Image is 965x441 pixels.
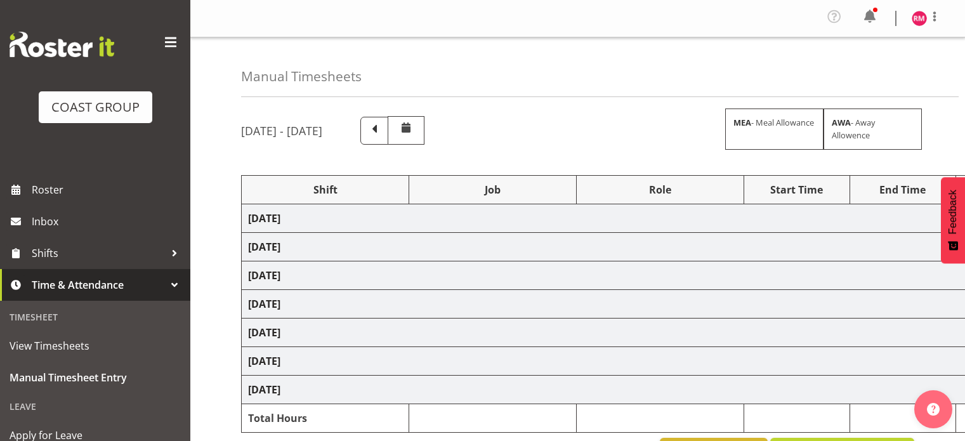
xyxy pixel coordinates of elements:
[241,69,362,84] h4: Manual Timesheets
[725,109,824,149] div: - Meal Allowance
[857,182,949,197] div: End Time
[832,117,851,128] strong: AWA
[824,109,922,149] div: - Away Allowence
[10,32,114,57] img: Rosterit website logo
[3,304,187,330] div: Timesheet
[3,330,187,362] a: View Timesheets
[51,98,140,117] div: COAST GROUP
[583,182,737,197] div: Role
[32,275,165,294] span: Time & Attendance
[3,362,187,393] a: Manual Timesheet Entry
[3,393,187,419] div: Leave
[941,177,965,263] button: Feedback - Show survey
[912,11,927,26] img: robert-micheal-hyde10060.jpg
[947,190,959,234] span: Feedback
[32,244,165,263] span: Shifts
[242,404,409,433] td: Total Hours
[241,124,322,138] h5: [DATE] - [DATE]
[10,336,181,355] span: View Timesheets
[32,180,184,199] span: Roster
[32,212,184,231] span: Inbox
[751,182,843,197] div: Start Time
[248,182,402,197] div: Shift
[733,117,751,128] strong: MEA
[416,182,570,197] div: Job
[10,368,181,387] span: Manual Timesheet Entry
[927,403,940,416] img: help-xxl-2.png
